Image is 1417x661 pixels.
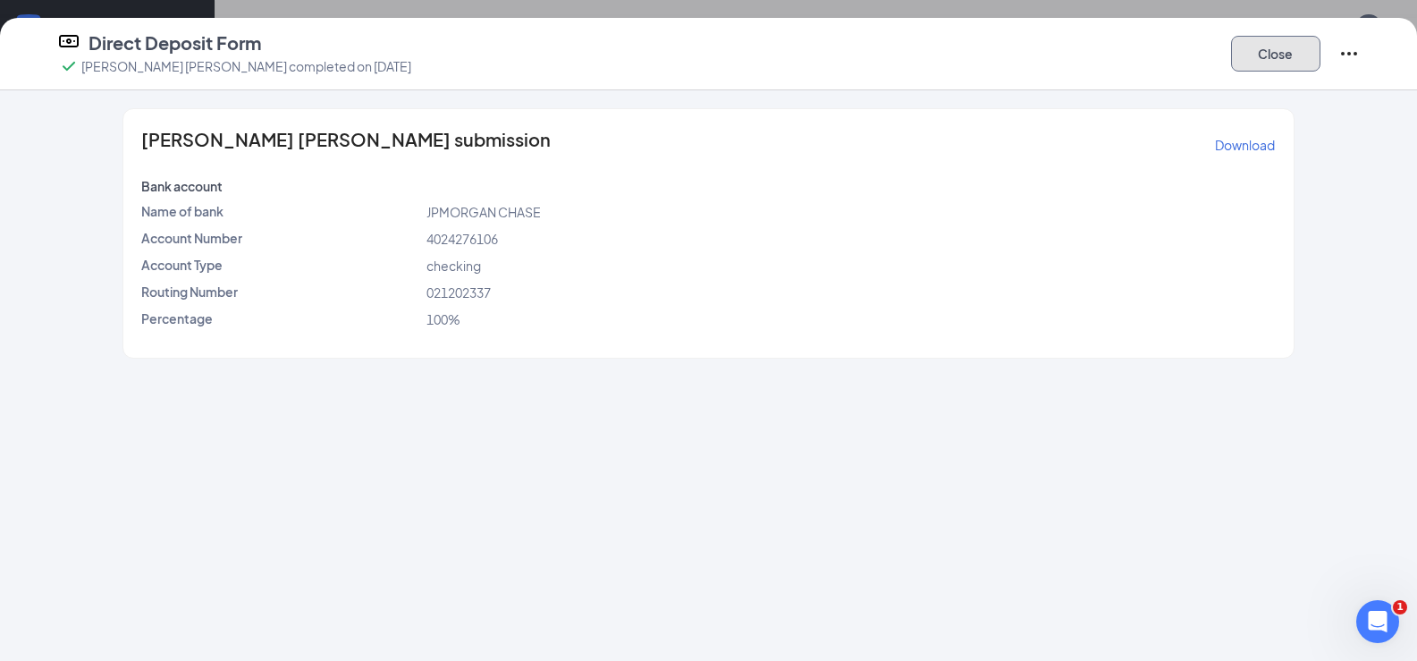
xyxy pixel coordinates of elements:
[426,231,498,247] span: 4024276106
[89,30,261,55] h4: Direct Deposit Form
[141,256,419,274] p: Account Type
[141,283,419,301] p: Routing Number
[58,30,80,52] svg: DirectDepositIcon
[1215,136,1275,154] p: Download
[141,202,419,220] p: Name of bank
[141,131,551,159] span: [PERSON_NAME] [PERSON_NAME] submission
[81,57,411,75] p: [PERSON_NAME] [PERSON_NAME] completed on [DATE]
[426,284,491,301] span: 021202337
[58,55,80,77] svg: Checkmark
[141,177,419,195] p: Bank account
[426,258,481,274] span: checking
[141,229,419,247] p: Account Number
[1231,36,1320,72] button: Close
[426,311,460,327] span: 100%
[1393,600,1407,614] span: 1
[1356,600,1399,643] iframe: Intercom live chat
[141,309,419,327] p: Percentage
[1338,43,1360,64] svg: Ellipses
[426,204,541,220] span: JPMORGAN CHASE
[1214,131,1276,159] button: Download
